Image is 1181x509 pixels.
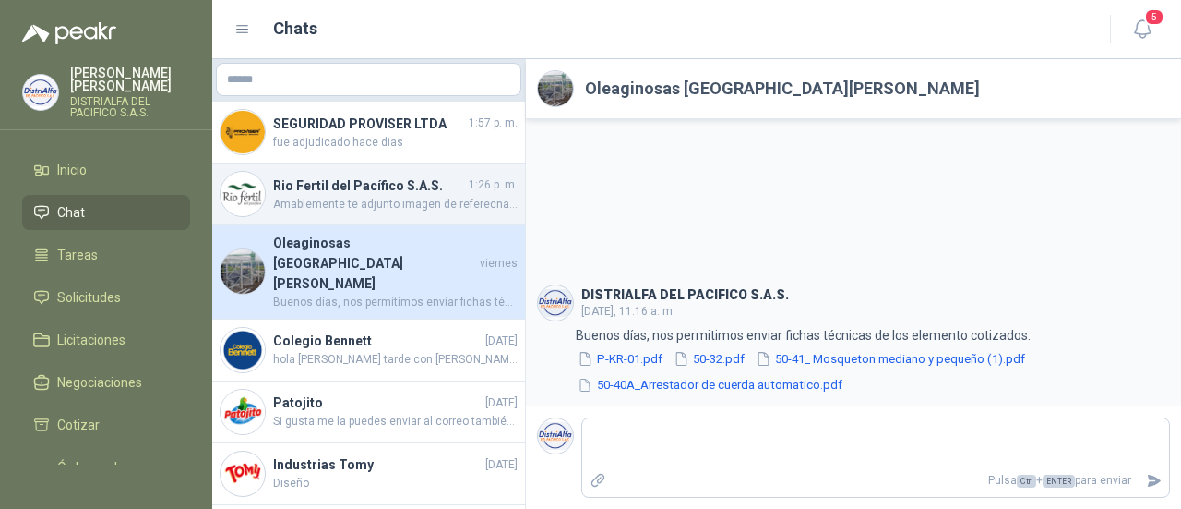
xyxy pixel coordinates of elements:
[22,22,116,44] img: Logo peakr
[754,349,1027,369] button: 50-41_ Mosqueton mediano y pequeño (1).pdf
[469,115,518,132] span: 1:57 p. m.
[22,450,190,505] a: Órdenes de Compra
[469,176,518,194] span: 1:26 p. m.
[273,331,482,351] h4: Colegio Bennett
[57,415,100,435] span: Cotizar
[221,452,265,496] img: Company Logo
[273,351,518,369] span: hola [PERSON_NAME] tarde con [PERSON_NAME]
[485,333,518,350] span: [DATE]
[57,160,87,180] span: Inicio
[582,465,614,497] label: Adjuntar archivos
[70,67,190,92] p: [PERSON_NAME] [PERSON_NAME]
[538,418,573,454] img: Company Logo
[212,443,525,505] a: Company LogoIndustrias Tomy[DATE]Diseño
[1126,13,1159,46] button: 5
[57,330,125,350] span: Licitaciones
[576,349,664,369] button: P-KR-01.pdf
[221,328,265,372] img: Company Logo
[1139,465,1169,497] button: Enviar
[1017,475,1036,488] span: Ctrl
[212,164,525,225] a: Company LogoRio Fertil del Pacífico S.A.S.1:26 p. m.Amablemente te adjunto imagen de referecnai y...
[538,71,573,106] img: Company Logo
[22,280,190,315] a: Solicitudes
[273,16,317,42] h1: Chats
[70,96,190,118] p: DISTRIALFA DEL PACIFICO S.A.S.
[576,376,844,395] button: 50-40A_Arrestador de cuerda automatico.pdf
[485,394,518,412] span: [DATE]
[22,152,190,188] a: Inicio
[221,390,265,434] img: Company Logo
[672,349,746,369] button: 50-32.pdf
[22,407,190,442] a: Cotizar
[576,325,1170,345] p: Buenos días, nos permitimos enviar fichas técnicas de los elemento cotizados.
[22,195,190,230] a: Chat
[212,225,525,320] a: Company LogoOleaginosas [GEOGRAPHIC_DATA][PERSON_NAME]viernesBuenos días, nos permitimos enviar f...
[22,365,190,400] a: Negociaciones
[480,255,518,273] span: viernes
[581,290,789,300] h3: DISTRIALFA DEL PACIFICO S.A.S.
[221,110,265,154] img: Company Logo
[22,237,190,273] a: Tareas
[273,196,518,213] span: Amablemente te adjunto imagen de referecnai y ficha tecnica, el valor ofertado es por par
[485,456,518,474] span: [DATE]
[273,393,482,413] h4: Patojito
[273,413,518,430] span: Si gusta me la puedes enviar al correo también o a mi whatsapp
[57,202,85,223] span: Chat
[581,305,675,318] span: [DATE], 11:16 a. m.
[273,114,465,134] h4: SEGURIDAD PROVISER LTDA
[273,134,518,151] span: fue adjudicado hace dias
[1043,475,1075,488] span: ENTER
[273,233,476,294] h4: Oleaginosas [GEOGRAPHIC_DATA][PERSON_NAME]
[212,102,525,164] a: Company LogoSEGURIDAD PROVISER LTDA1:57 p. m.fue adjudicado hace dias
[22,322,190,358] a: Licitaciones
[57,372,142,393] span: Negociaciones
[221,249,265,294] img: Company Logo
[57,245,98,265] span: Tareas
[585,76,980,102] h2: Oleaginosas [GEOGRAPHIC_DATA][PERSON_NAME]
[273,176,465,196] h4: Rio Fertil del Pacífico S.A.S.
[273,294,518,311] span: Buenos días, nos permitimos enviar fichas técnicas de los elemento cotizados.
[1144,8,1164,26] span: 5
[538,285,573,321] img: Company Logo
[273,454,482,475] h4: Industrias Tomy
[221,172,265,216] img: Company Logo
[614,465,1139,497] p: Pulsa + para enviar
[273,475,518,492] span: Diseño
[212,320,525,382] a: Company LogoColegio Bennett[DATE]hola [PERSON_NAME] tarde con [PERSON_NAME]
[212,382,525,443] a: Company LogoPatojito[DATE]Si gusta me la puedes enviar al correo también o a mi whatsapp
[57,287,121,308] span: Solicitudes
[57,457,173,498] span: Órdenes de Compra
[23,75,58,110] img: Company Logo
